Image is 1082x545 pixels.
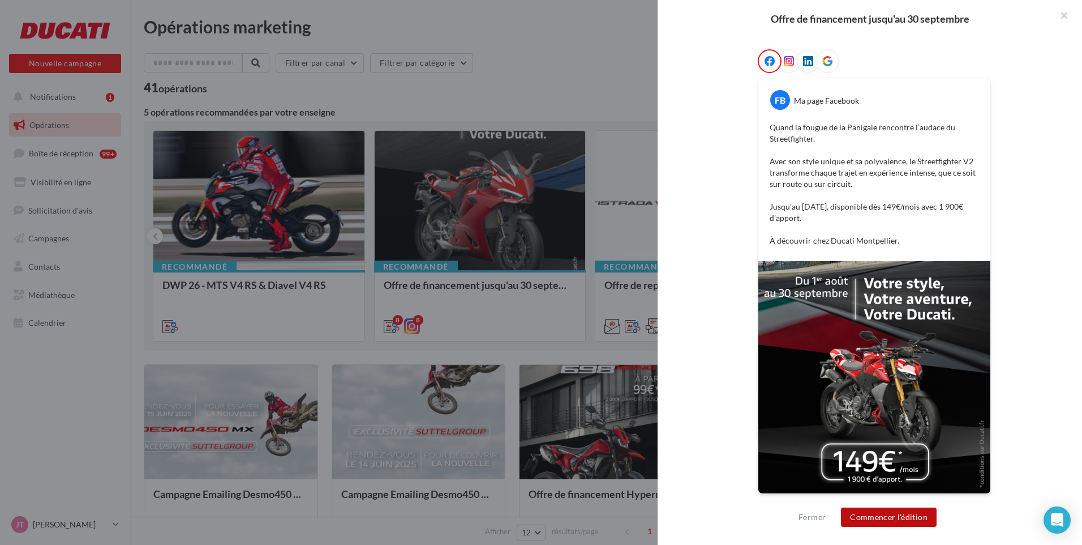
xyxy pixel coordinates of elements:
div: Open Intercom Messenger [1044,506,1071,534]
button: Fermer [794,510,830,524]
p: Quand la fougue de la Panigale rencontre l’audace du Streetfighter. Avec son style unique et sa p... [770,122,979,246]
div: La prévisualisation est non-contractuelle [758,494,991,509]
button: Commencer l'édition [841,508,937,527]
div: FB [770,90,790,110]
div: Ma page Facebook [794,95,859,107]
div: Offre de financement jusqu'au 30 septembre [676,14,1064,24]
